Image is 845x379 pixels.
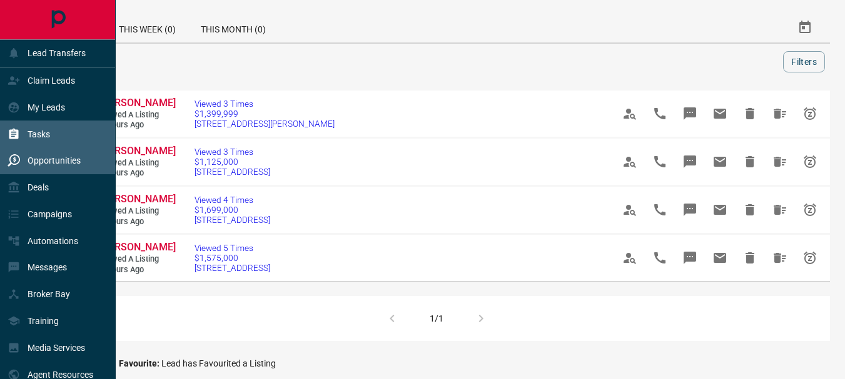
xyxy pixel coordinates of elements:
[100,206,175,217] span: Viewed a Listing
[615,243,645,273] span: View Profile
[675,99,705,129] span: Message
[195,205,270,215] span: $1,699,000
[195,263,270,273] span: [STREET_ADDRESS]
[100,168,175,179] span: 9 hours ago
[705,147,735,177] span: Email
[195,147,270,157] span: Viewed 3 Times
[705,99,735,129] span: Email
[195,195,270,205] span: Viewed 4 Times
[161,358,276,368] span: Lead has Favourited a Listing
[195,167,270,177] span: [STREET_ADDRESS]
[790,12,820,42] button: Select Date Range
[795,195,825,225] span: Snooze
[675,195,705,225] span: Message
[705,243,735,273] span: Email
[106,12,188,42] div: This Week (0)
[195,253,270,263] span: $1,575,000
[795,243,825,273] span: Snooze
[100,145,175,158] a: [PERSON_NAME]
[195,157,270,167] span: $1,125,000
[100,241,175,254] a: [PERSON_NAME]
[100,254,175,265] span: Viewed a Listing
[615,99,645,129] span: View Profile
[783,51,825,72] button: Filters
[765,243,795,273] span: Hide All from Colleen Ramalheiro
[430,313,443,323] div: 1/1
[100,97,176,109] span: [PERSON_NAME]
[100,120,175,130] span: 9 hours ago
[195,215,270,225] span: [STREET_ADDRESS]
[735,99,765,129] span: Hide
[735,195,765,225] span: Hide
[645,243,675,273] span: Call
[195,243,270,273] a: Viewed 5 Times$1,575,000[STREET_ADDRESS]
[765,147,795,177] span: Hide All from Colleen Ramalheiro
[705,195,735,225] span: Email
[675,147,705,177] span: Message
[675,243,705,273] span: Message
[100,145,176,157] span: [PERSON_NAME]
[795,99,825,129] span: Snooze
[119,358,161,368] span: Favourite
[195,99,335,109] span: Viewed 3 Times
[735,147,765,177] span: Hide
[615,195,645,225] span: View Profile
[100,193,176,205] span: [PERSON_NAME]
[100,217,175,227] span: 9 hours ago
[645,99,675,129] span: Call
[195,243,270,253] span: Viewed 5 Times
[195,99,335,129] a: Viewed 3 Times$1,399,999[STREET_ADDRESS][PERSON_NAME]
[645,147,675,177] span: Call
[100,110,175,121] span: Viewed a Listing
[100,158,175,169] span: Viewed a Listing
[765,195,795,225] span: Hide All from Colleen Ramalheiro
[765,99,795,129] span: Hide All from Colleen Ramalheiro
[795,147,825,177] span: Snooze
[195,195,270,225] a: Viewed 4 Times$1,699,000[STREET_ADDRESS]
[100,265,175,275] span: 9 hours ago
[615,147,645,177] span: View Profile
[100,241,176,253] span: [PERSON_NAME]
[645,195,675,225] span: Call
[100,193,175,206] a: [PERSON_NAME]
[735,243,765,273] span: Hide
[100,97,175,110] a: [PERSON_NAME]
[188,12,278,42] div: This Month (0)
[195,119,335,129] span: [STREET_ADDRESS][PERSON_NAME]
[195,109,335,119] span: $1,399,999
[195,147,270,177] a: Viewed 3 Times$1,125,000[STREET_ADDRESS]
